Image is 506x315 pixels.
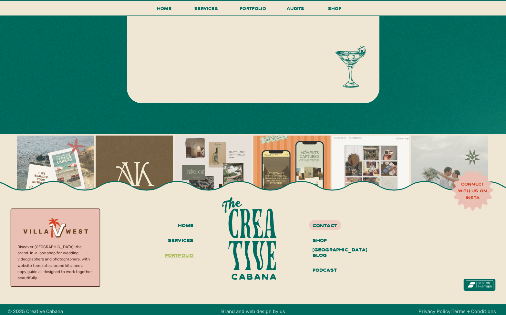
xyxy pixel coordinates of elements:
[418,309,450,314] a: Privacy Policy
[17,244,93,277] p: Discover [GEOGRAPHIC_DATA]: the brand-in-a-box shop for wedding videographers and photographers, ...
[411,136,488,213] img: Grace + David, the husband-and-wife duo behind the lens, have a way of capturing weddings that fe...
[193,4,220,16] a: services
[166,235,194,246] a: services
[194,5,218,11] span: services
[253,136,330,213] img: @bygeordanhay’s new home on the web is live 💘 Geordan’s work has always felt like flipping throug...
[238,4,268,16] a: portfolio
[313,250,361,261] a: blog
[200,308,307,315] h3: Brand and web design by us
[8,308,83,315] h3: © 2025 Creative Cabana
[455,181,491,200] a: connect with us on insta
[332,136,409,213] img: Throwback we’ll never get over ✨A complete rebrand + a full website for Lother Co, one of those p...
[154,4,174,16] a: Home
[166,220,194,231] a: home
[174,136,252,213] img: Branding + creative direction for @wanderedstudios 🌞They capture cinematic stories for luxury lif...
[452,309,496,314] a: Terms + Conditions
[313,220,361,229] a: contact
[319,4,350,15] a: shop
[416,308,498,315] h3: |
[96,136,173,213] img: Website reveal for @alyxkempfilms 🕊️ A few elements we LOVED bringing to life: ⭐️ Earthy tones + ...
[162,250,194,261] a: portfolio
[313,235,361,246] a: shop [GEOGRAPHIC_DATA]
[313,265,361,276] a: podcast
[17,136,94,213] img: If we branded your biz…there would be signs 👀🤭💘 #brandesign #designstudio #brandingagency #brandi...
[286,4,305,15] a: audits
